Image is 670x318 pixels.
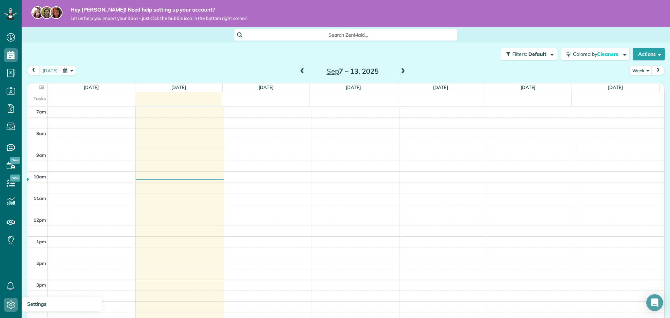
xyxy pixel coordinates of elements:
a: Settings [22,297,102,312]
div: Open Intercom Messenger [646,294,663,311]
a: Filters: Default [497,48,557,60]
span: 3pm [36,282,46,288]
button: next [652,66,665,75]
a: [DATE] [171,84,186,90]
a: [DATE] [608,84,623,90]
span: 9am [36,152,46,158]
button: Actions [633,48,665,60]
span: Settings [27,301,46,307]
span: 2pm [36,260,46,266]
button: Colored byCleaners [561,48,630,60]
span: Default [528,51,547,57]
strong: Hey [PERSON_NAME]! Need help setting up your account? [70,6,247,13]
span: 12pm [33,217,46,223]
span: New [10,175,20,182]
button: [DATE] [39,66,61,75]
span: 10am [33,174,46,179]
span: Let us help you import your data - just click the bubble icon in the bottom right corner! [70,15,247,21]
a: [DATE] [433,84,448,90]
img: michelle-19f622bdf1676172e81f8f8fba1fb50e276960ebfe0243fe18214015130c80e4.jpg [50,6,62,19]
span: Colored by [573,51,621,57]
img: maria-72a9807cf96188c08ef61303f053569d2e2a8a1cde33d635c8a3ac13582a053d.jpg [31,6,44,19]
span: 8am [36,131,46,136]
a: [DATE] [521,84,536,90]
a: [DATE] [259,84,274,90]
button: Week [629,66,652,75]
span: 11am [33,195,46,201]
span: Tasks [33,96,46,101]
span: 1pm [36,239,46,244]
button: Filters: Default [501,48,557,60]
a: [DATE] [346,84,361,90]
img: jorge-587dff0eeaa6aab1f244e6dc62b8924c3b6ad411094392a53c71c6c4a576187d.jpg [40,6,53,19]
button: prev [27,66,40,75]
h2: 7 – 13, 2025 [309,67,396,75]
span: Cleaners [597,51,619,57]
span: 7am [36,109,46,114]
span: Filters: [512,51,527,57]
span: Sep [327,67,339,75]
a: [DATE] [84,84,99,90]
span: New [10,157,20,164]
